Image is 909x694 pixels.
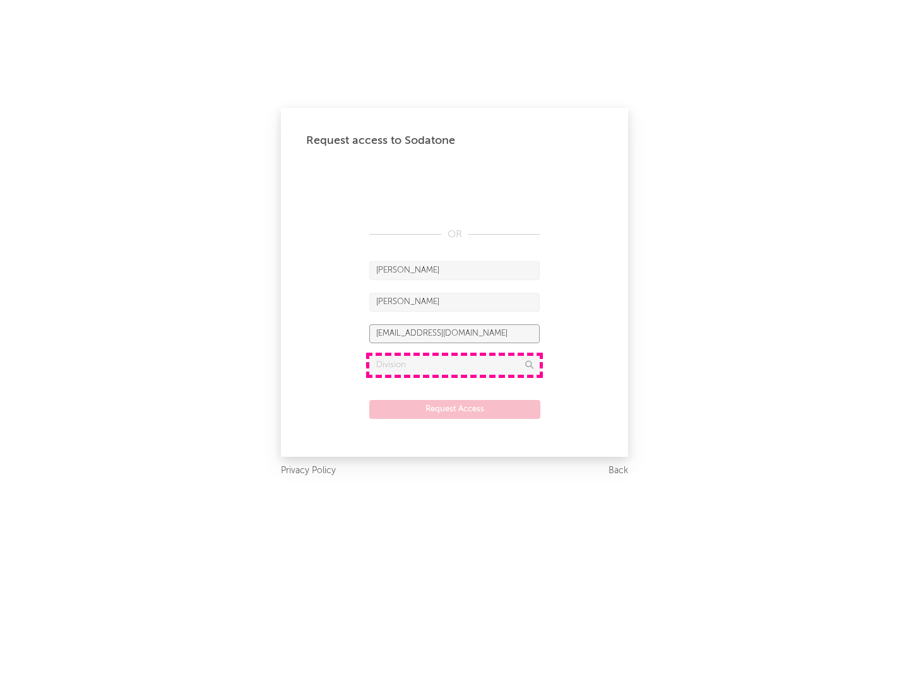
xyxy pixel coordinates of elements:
[369,227,540,242] div: OR
[369,356,540,375] input: Division
[281,463,336,479] a: Privacy Policy
[369,324,540,343] input: Email
[306,133,603,148] div: Request access to Sodatone
[609,463,628,479] a: Back
[369,293,540,312] input: Last Name
[369,261,540,280] input: First Name
[369,400,540,419] button: Request Access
